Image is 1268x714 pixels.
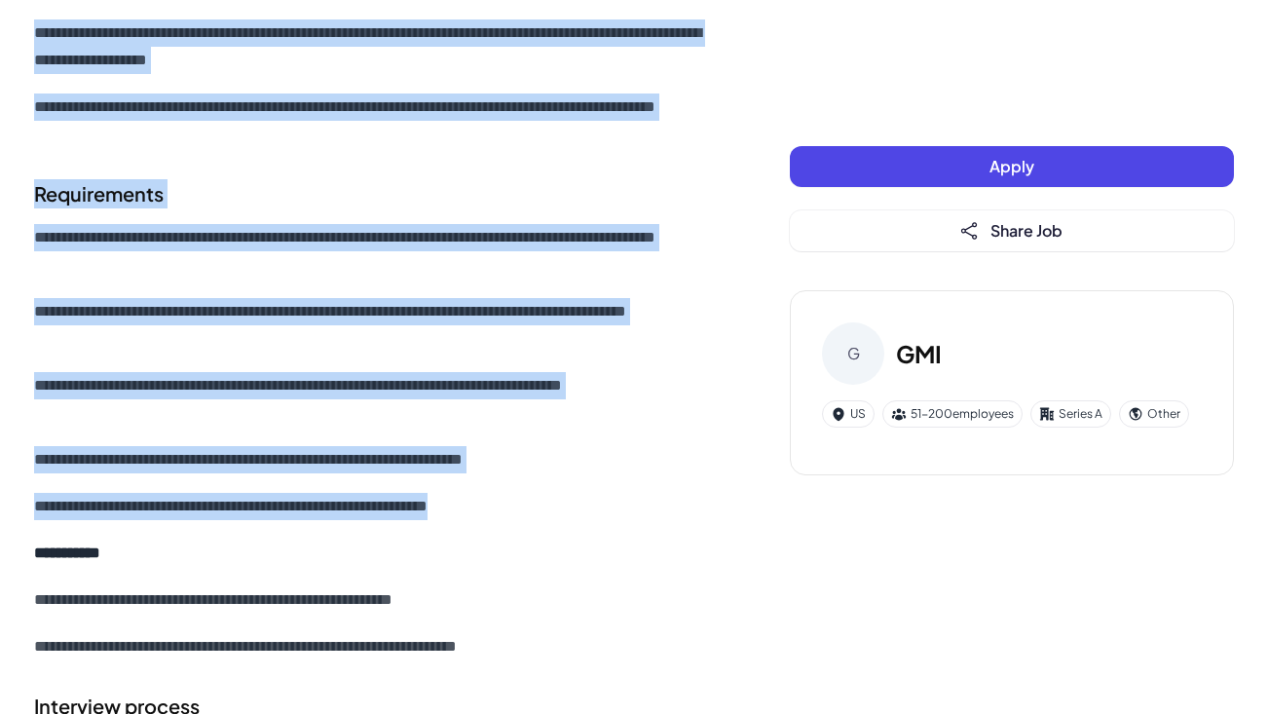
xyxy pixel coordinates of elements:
button: Apply [790,146,1234,187]
div: Series A [1030,400,1111,428]
button: Share Job [790,210,1234,251]
div: US [822,400,875,428]
div: 51-200 employees [882,400,1023,428]
div: G [822,322,884,385]
h3: GMI [896,336,942,371]
span: Share Job [990,220,1063,241]
div: Other [1119,400,1189,428]
h2: Requirements [34,179,712,208]
span: Apply [989,156,1034,176]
